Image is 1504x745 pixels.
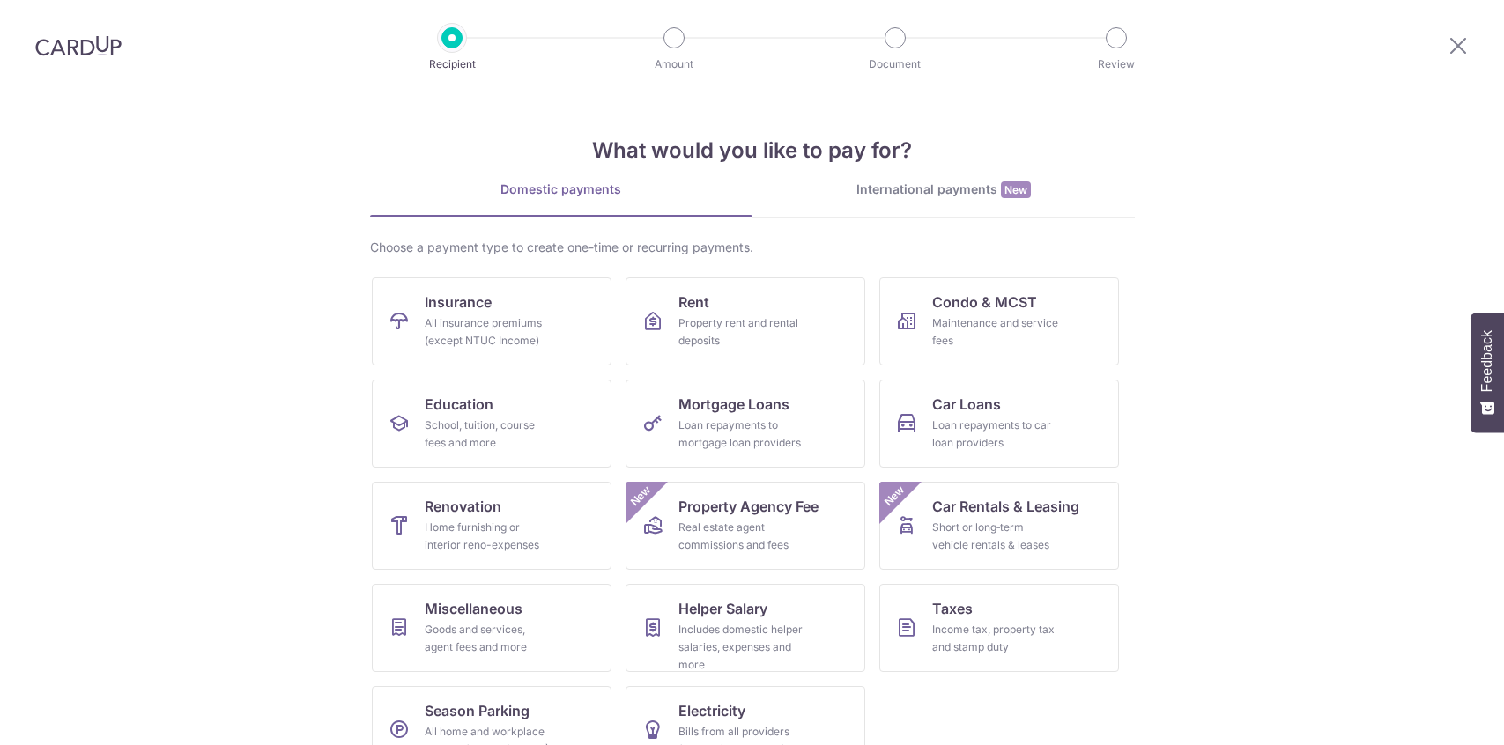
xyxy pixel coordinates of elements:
[626,584,865,672] a: Helper SalaryIncludes domestic helper salaries, expenses and more
[370,181,752,198] div: Domestic payments
[425,314,552,350] div: All insurance premiums (except NTUC Income)
[425,394,493,415] span: Education
[879,380,1119,468] a: Car LoansLoan repayments to car loan providers
[425,417,552,452] div: School, tuition, course fees and more
[372,277,611,365] a: InsuranceAll insurance premiums (except NTUC Income)
[609,55,739,73] p: Amount
[752,181,1135,199] div: International payments
[678,496,819,517] span: Property Agency Fee
[626,482,655,511] span: New
[372,482,611,570] a: RenovationHome furnishing or interior reno-expenses
[1471,313,1504,432] button: Feedback - Show survey
[879,482,908,511] span: New
[370,135,1135,166] h4: What would you like to pay for?
[425,700,530,721] span: Season Parking
[932,314,1059,350] div: Maintenance and service fees
[678,394,789,415] span: Mortgage Loans
[932,394,1001,415] span: Car Loans
[425,519,552,554] div: Home furnishing or interior reno-expenses
[370,239,1135,256] div: Choose a payment type to create one-time or recurring payments.
[678,519,805,554] div: Real estate agent commissions and fees
[1051,55,1182,73] p: Review
[932,496,1079,517] span: Car Rentals & Leasing
[879,277,1119,365] a: Condo & MCSTMaintenance and service fees
[626,277,865,365] a: RentProperty rent and rental deposits
[678,314,805,350] div: Property rent and rental deposits
[678,621,805,674] div: Includes domestic helper salaries, expenses and more
[678,291,709,313] span: Rent
[678,700,745,721] span: Electricity
[678,598,767,619] span: Helper Salary
[879,584,1119,672] a: TaxesIncome tax, property tax and stamp duty
[372,584,611,672] a: MiscellaneousGoods and services, agent fees and more
[1001,181,1031,198] span: New
[932,417,1059,452] div: Loan repayments to car loan providers
[425,621,552,656] div: Goods and services, agent fees and more
[879,482,1119,570] a: Car Rentals & LeasingShort or long‑term vehicle rentals & leasesNew
[1479,330,1495,392] span: Feedback
[932,519,1059,554] div: Short or long‑term vehicle rentals & leases
[932,598,973,619] span: Taxes
[425,291,492,313] span: Insurance
[626,380,865,468] a: Mortgage LoansLoan repayments to mortgage loan providers
[932,621,1059,656] div: Income tax, property tax and stamp duty
[830,55,960,73] p: Document
[678,417,805,452] div: Loan repayments to mortgage loan providers
[425,496,501,517] span: Renovation
[387,55,517,73] p: Recipient
[35,35,122,56] img: CardUp
[425,598,522,619] span: Miscellaneous
[372,380,611,468] a: EducationSchool, tuition, course fees and more
[626,482,865,570] a: Property Agency FeeReal estate agent commissions and feesNew
[932,291,1037,313] span: Condo & MCST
